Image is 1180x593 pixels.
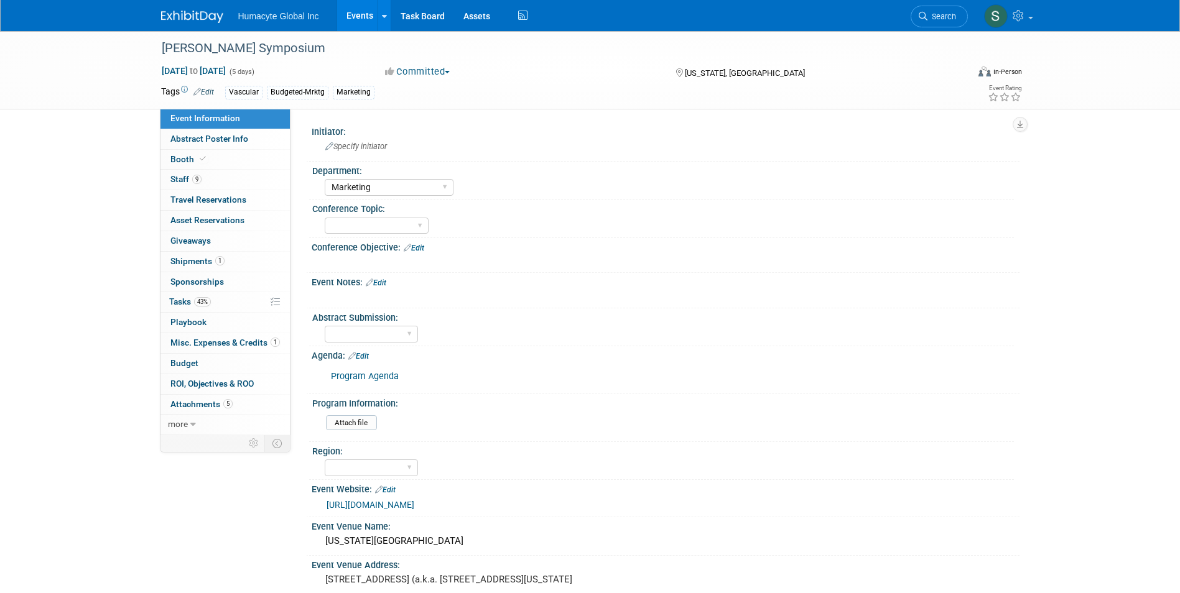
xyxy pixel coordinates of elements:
pre: [STREET_ADDRESS] (a.k.a. [STREET_ADDRESS][US_STATE] [325,574,593,585]
a: Misc. Expenses & Credits1 [160,333,290,353]
div: Event Format [894,65,1023,83]
div: Vascular [225,86,262,99]
span: Giveaways [170,236,211,246]
span: Tasks [169,296,211,306]
a: Attachments5 [160,395,290,415]
td: Tags [161,85,214,99]
a: Sponsorships [160,272,290,292]
span: Misc. Expenses & Credits [170,338,280,347]
span: [DATE] [DATE] [161,65,226,76]
a: Booth [160,150,290,170]
span: Asset Reservations [170,215,244,225]
span: Sponsorships [170,277,224,287]
span: ROI, Objectives & ROO [170,379,254,388]
span: Booth [170,154,208,164]
div: Event Website: [312,480,1020,496]
a: Edit [348,352,369,361]
span: 5 [223,399,233,408]
div: Conference Topic: [312,200,1014,215]
a: ROI, Objectives & ROO [160,374,290,394]
td: Toggle Event Tabs [264,435,290,451]
span: Budget [170,358,198,368]
img: ExhibitDay [161,11,223,23]
img: Format-Inperson.png [978,67,991,76]
span: Travel Reservations [170,195,246,205]
span: 9 [192,175,202,184]
a: Asset Reservations [160,211,290,231]
i: Booth reservation complete [200,155,206,162]
div: Event Venue Address: [312,556,1020,571]
span: Attachments [170,399,233,409]
span: (5 days) [228,68,254,76]
div: Event Notes: [312,273,1020,289]
span: to [188,66,200,76]
a: Tasks43% [160,292,290,312]
span: more [168,419,188,429]
a: Edit [366,278,386,287]
a: Giveaways [160,231,290,251]
a: Playbook [160,313,290,333]
div: Region: [312,442,1014,457]
div: Initiator: [312,122,1020,138]
div: Event Venue Name: [312,517,1020,533]
a: Edit [404,244,424,252]
div: Budgeted-Mrktg [267,86,328,99]
a: Edit [375,485,396,494]
div: Agenda: [312,346,1020,362]
span: 1 [215,256,225,265]
span: Playbook [170,317,207,327]
div: [PERSON_NAME] Symposium [157,37,949,60]
a: Budget [160,354,290,374]
div: Event Rating [988,85,1021,91]
a: Search [911,6,968,27]
div: [US_STATE][GEOGRAPHIC_DATA] [321,531,1010,551]
td: Personalize Event Tab Strip [243,435,265,451]
div: Marketing [333,86,374,99]
div: Conference Objective: [312,238,1020,254]
a: Shipments1 [160,252,290,272]
a: Program Agenda [331,371,399,382]
span: Search [927,12,956,21]
div: In-Person [993,67,1022,76]
a: Travel Reservations [160,190,290,210]
img: Sam Cashion [984,4,1008,28]
span: 43% [194,297,211,306]
span: Staff [170,174,202,184]
div: Abstract Submission: [312,308,1014,324]
a: Event Information [160,109,290,129]
span: [US_STATE], [GEOGRAPHIC_DATA] [685,68,805,78]
a: Abstract Poster Info [160,129,290,149]
div: Program Information: [312,394,1014,410]
span: Humacyte Global Inc [238,11,319,21]
a: [URL][DOMAIN_NAME] [327,500,414,510]
div: Department: [312,162,1014,177]
button: Committed [381,65,455,78]
span: 1 [271,338,280,347]
span: Event Information [170,113,240,123]
span: Shipments [170,256,225,266]
a: Staff9 [160,170,290,190]
a: Edit [193,88,214,96]
span: Abstract Poster Info [170,134,248,144]
a: more [160,415,290,434]
span: Specify initiator [325,142,387,151]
